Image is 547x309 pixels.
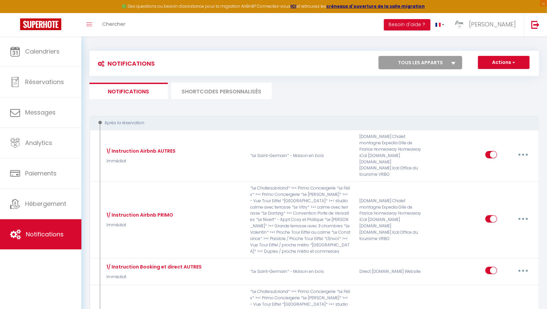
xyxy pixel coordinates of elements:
[25,78,64,86] span: Réservations
[246,134,355,178] p: *Le Saint-Germain* - Maison en bois
[355,134,428,178] div: [DOMAIN_NAME] Chalet montagne Expedia Gite de France Homeaway Homeaway iCal [DOMAIN_NAME] [DOMAIN...
[26,230,64,238] span: Notifications
[355,262,428,281] div: Direct [DOMAIN_NAME] Website
[102,20,125,27] span: Chercher
[355,185,428,254] div: [DOMAIN_NAME] Chalet montagne Expedia Gite de France Homeaway Homeaway iCal [DOMAIN_NAME] [DOMAIN...
[105,222,173,228] p: Immédiat
[519,279,542,304] iframe: Chat
[531,20,540,29] img: logout
[450,13,524,36] a: ... [PERSON_NAME]
[97,13,130,36] a: Chercher
[96,120,524,126] div: Après la réservation
[20,18,61,30] img: Super Booking
[384,19,430,30] button: Besoin d'aide ?
[290,3,296,9] a: ICI
[246,262,355,281] p: *Le Saint-Germain* - Maison en bois
[105,274,202,280] p: Immédiat
[171,83,272,99] li: SHORTCODES PERSONNALISÉS
[25,47,60,56] span: Calendriers
[5,3,25,23] button: Ouvrir le widget de chat LiveChat
[455,19,465,30] img: ...
[326,3,425,9] a: créneaux d'ouverture de la salle migration
[246,185,355,254] p: *Le Chateaubriand* >•< Primo Conciergerie *Le Félix* >•< Primo Conciergerie *Le [PERSON_NAME]* >•...
[25,139,52,147] span: Analytics
[105,263,202,271] div: 1/ Instruction Booking et direct AUTRES
[469,20,516,28] span: [PERSON_NAME]
[25,108,56,117] span: Messages
[105,158,176,164] p: Immédiat
[25,200,66,208] span: Hébergement
[94,56,155,71] h3: Notifications
[25,169,57,177] span: Paiements
[478,56,530,69] button: Actions
[105,211,173,219] div: 1/ Instruction Airbnb PRIMO
[105,147,176,155] div: 1/ Instruction Airbnb AUTRES
[89,83,168,99] li: Notifications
